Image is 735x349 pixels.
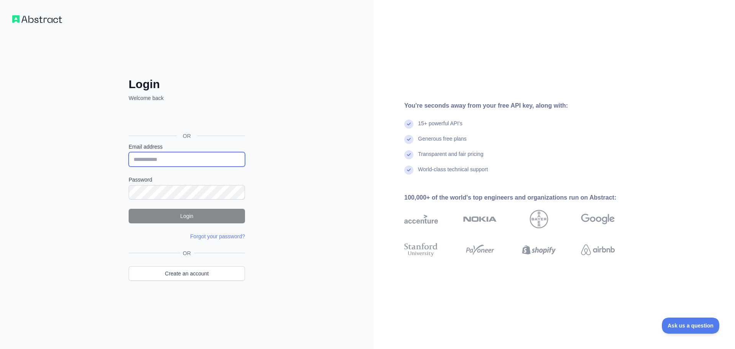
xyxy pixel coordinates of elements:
label: Email address [129,143,245,151]
img: Workflow [12,15,62,23]
span: OR [180,249,194,257]
div: You're seconds away from your free API key, along with: [404,101,639,110]
img: google [581,210,615,228]
img: nokia [463,210,497,228]
iframe: Toggle Customer Support [662,318,720,334]
img: check mark [404,120,413,129]
a: Forgot your password? [190,233,245,239]
p: Welcome back [129,94,245,102]
div: 100,000+ of the world's top engineers and organizations run on Abstract: [404,193,639,202]
img: check mark [404,165,413,175]
div: World-class technical support [418,165,488,181]
img: payoneer [463,241,497,258]
img: shopify [522,241,556,258]
h2: Login [129,77,245,91]
label: Password [129,176,245,184]
a: Create an account [129,266,245,281]
img: check mark [404,150,413,159]
div: 15+ powerful API's [418,120,462,135]
img: stanford university [404,241,438,258]
img: accenture [404,210,438,228]
img: airbnb [581,241,615,258]
div: Transparent and fair pricing [418,150,483,165]
img: check mark [404,135,413,144]
button: Login [129,209,245,223]
span: OR [177,132,197,140]
div: Generous free plans [418,135,467,150]
img: bayer [530,210,548,228]
iframe: Sign in with Google Button [125,110,247,127]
